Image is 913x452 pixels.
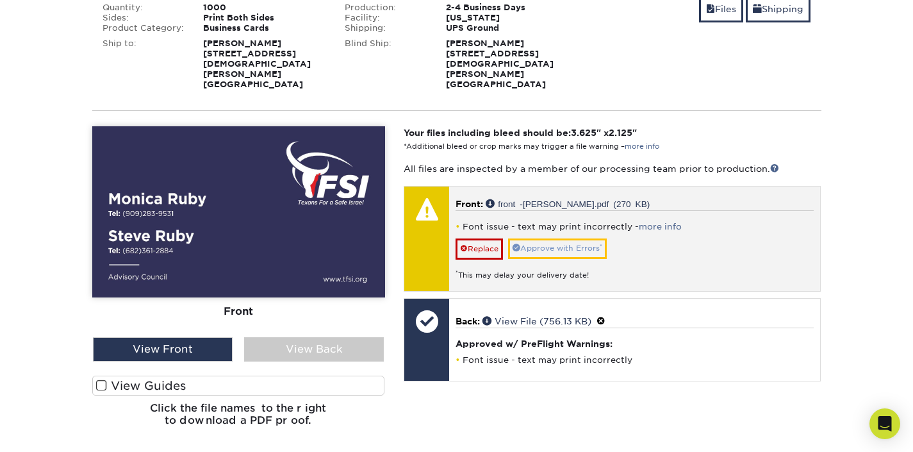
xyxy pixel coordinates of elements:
[404,128,637,138] strong: Your files including bleed should be: " x "
[436,13,578,23] div: [US_STATE]
[203,38,311,89] strong: [PERSON_NAME] [STREET_ADDRESS][DEMOGRAPHIC_DATA][PERSON_NAME] [GEOGRAPHIC_DATA]
[93,38,194,90] div: Ship to:
[92,402,385,437] h6: Click the file names to the right to download a PDF proof.
[609,128,632,138] span: 2.125
[244,337,384,362] div: View Back
[93,337,233,362] div: View Front
[193,23,335,33] div: Business Cards
[456,355,814,365] li: Font issue - text may print incorrectly
[404,162,821,175] p: All files are inspected by a member of our processing team prior to production.
[456,199,483,209] span: Front:
[456,316,480,326] span: Back:
[92,376,385,396] label: View Guides
[335,38,436,90] div: Blind Ship:
[869,408,900,439] div: Open Intercom Messenger
[193,13,335,23] div: Print Both Sides
[446,38,554,89] strong: [PERSON_NAME] [STREET_ADDRESS][DEMOGRAPHIC_DATA][PERSON_NAME] [GEOGRAPHIC_DATA]
[508,239,607,258] a: Approve with Errors*
[456,239,503,259] a: Replace
[456,260,814,281] div: This may delay your delivery date!
[706,4,715,14] span: files
[335,3,436,13] div: Production:
[335,23,436,33] div: Shipping:
[193,3,335,13] div: 1000
[625,142,659,151] a: more info
[482,316,591,326] a: View File (756.13 KB)
[92,297,385,326] div: Front
[93,3,194,13] div: Quantity:
[456,339,814,349] h4: Approved w/ PreFlight Warnings:
[456,221,814,232] li: Font issue - text may print incorrectly -
[436,3,578,13] div: 2-4 Business Days
[486,199,650,208] a: front -[PERSON_NAME].pdf (270 KB)
[404,142,659,151] small: *Additional bleed or crop marks may trigger a file warning –
[335,13,436,23] div: Facility:
[436,23,578,33] div: UPS Ground
[571,128,596,138] span: 3.625
[93,23,194,33] div: Product Category:
[753,4,762,14] span: shipping
[639,222,682,231] a: more info
[93,13,194,23] div: Sides:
